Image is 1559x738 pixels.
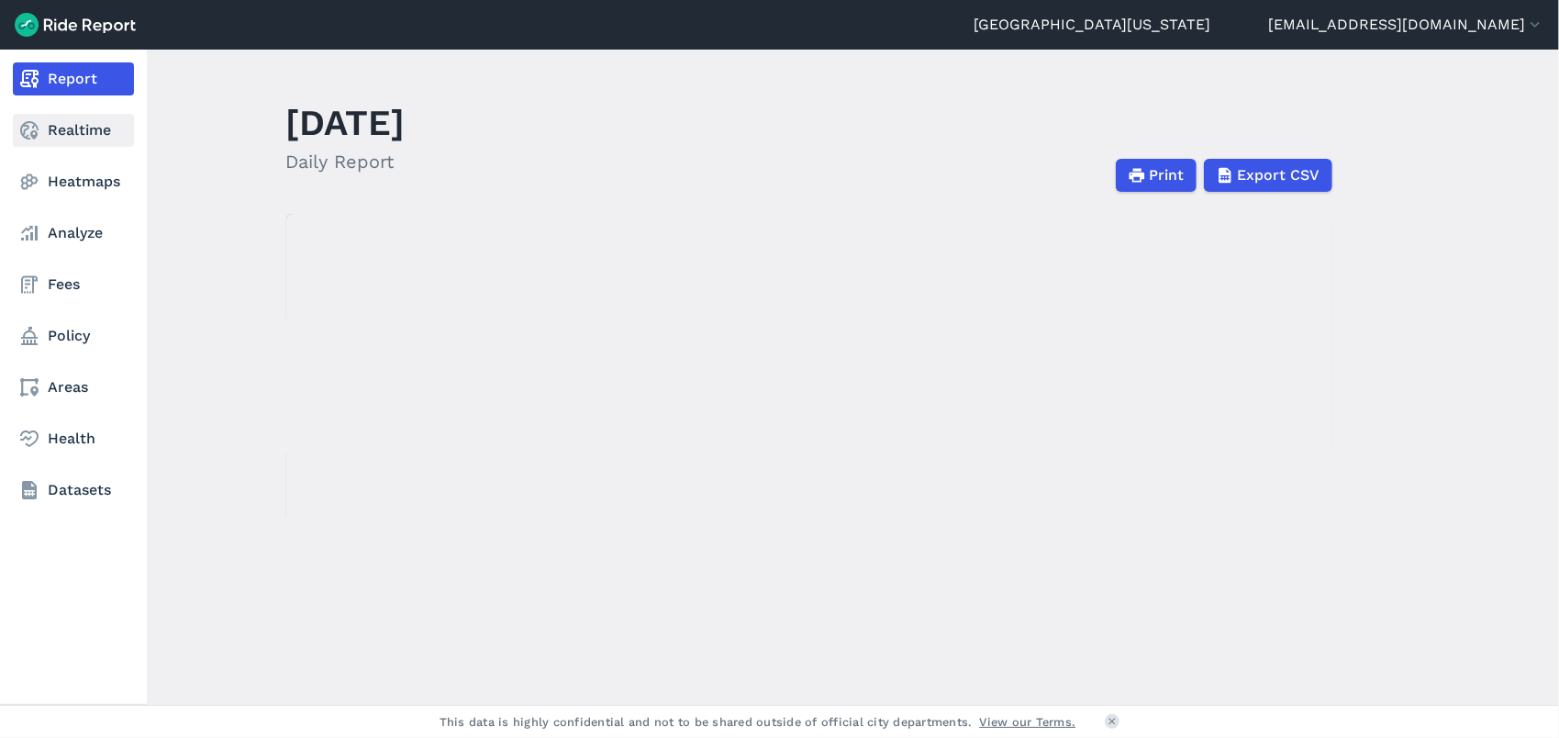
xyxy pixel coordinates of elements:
h2: Daily Report [286,148,406,175]
a: [GEOGRAPHIC_DATA][US_STATE] [974,14,1210,36]
a: Areas [13,371,134,404]
a: Analyze [13,217,134,250]
a: Fees [13,268,134,301]
span: Print [1150,164,1185,186]
a: View our Terms. [980,713,1076,731]
span: Export CSV [1238,164,1320,186]
a: Health [13,422,134,455]
button: [EMAIL_ADDRESS][DOMAIN_NAME] [1268,14,1544,36]
h1: [DATE] [286,97,406,148]
a: Datasets [13,474,134,507]
img: Ride Report [15,13,136,37]
button: Print [1116,159,1197,192]
a: Realtime [13,114,134,147]
a: Policy [13,319,134,352]
a: Heatmaps [13,165,134,198]
button: Export CSV [1204,159,1332,192]
a: Report [13,62,134,95]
